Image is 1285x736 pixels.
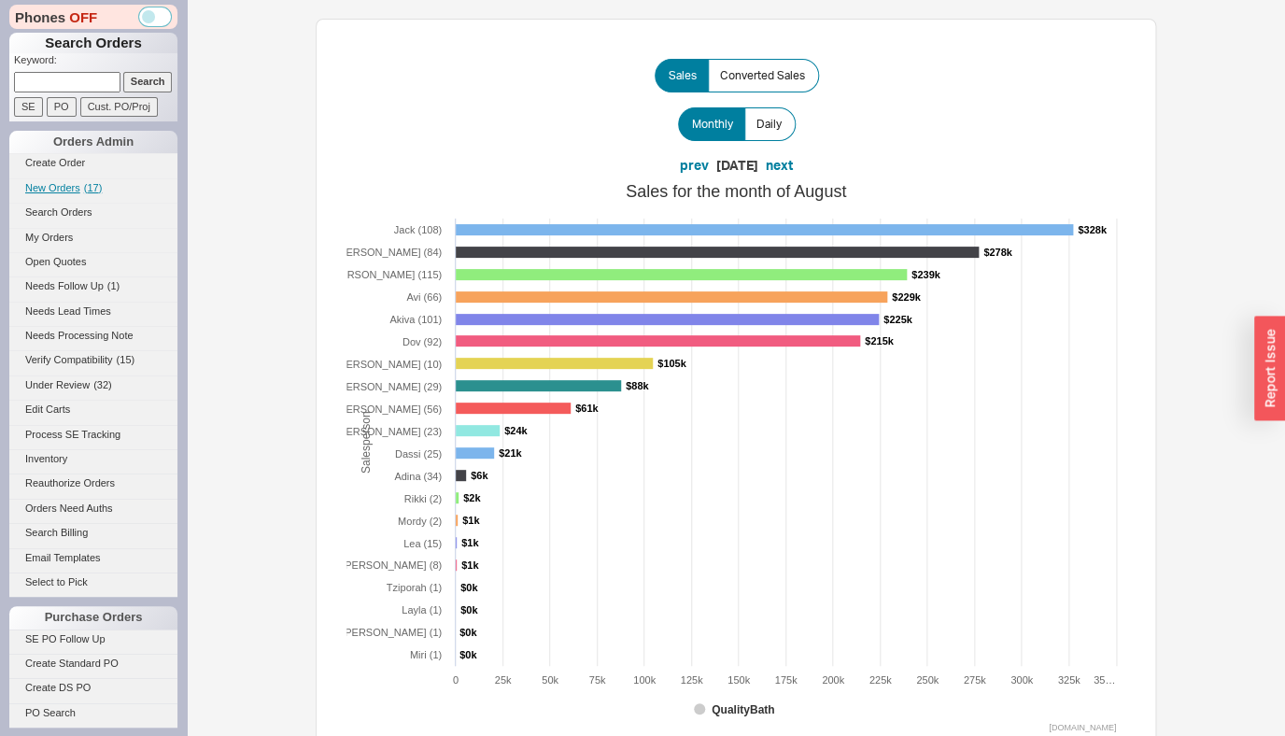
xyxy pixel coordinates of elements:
div: [DATE] [716,156,758,175]
a: Process SE Tracking [9,425,177,445]
a: Inventory [9,449,177,469]
span: Needs Follow Up [25,280,104,291]
a: Needs Processing Note [9,326,177,346]
span: Verify Compatibility [25,354,113,365]
tspan: $21k [499,447,522,459]
tspan: $239k [911,269,940,280]
text: 25k [495,674,512,686]
text: 175k [775,674,798,686]
tspan: Adina (34) [394,471,442,482]
span: Sales [669,68,697,83]
text: [DOMAIN_NAME] [1049,723,1116,732]
tspan: $1k [461,559,479,571]
tspan: $88k [626,380,649,391]
a: Orders Need Auths [9,499,177,518]
text: 325k [1058,674,1080,686]
text: 50k [542,674,558,686]
a: SE PO Follow Up [9,630,177,649]
a: Edit Carts [9,400,177,419]
a: Create Standard PO [9,654,177,673]
text: 225k [869,674,892,686]
tspan: Rikki (2) [404,493,442,504]
tspan: $229k [892,291,921,303]
tspan: $105k [657,358,686,369]
tspan: Jack (108) [394,224,442,235]
input: SE [14,97,43,117]
span: ( 15 ) [117,354,135,365]
tspan: Layla (1) [402,604,442,616]
tspan: QualityBath [712,703,774,716]
div: Phones [9,5,177,29]
tspan: Akiva (101) [390,314,443,325]
span: Daily [756,117,782,132]
a: Create Order [9,153,177,173]
tspan: $278k [983,247,1012,258]
a: Select to Pick [9,573,177,592]
tspan: Tziporah (1) [387,582,442,593]
input: Search [123,72,173,92]
tspan: $0k [459,649,477,660]
tspan: $215k [865,335,894,347]
tspan: [PERSON_NAME] (29) [336,381,442,392]
tspan: $0k [460,604,478,616]
span: New Orders [25,182,80,193]
a: Search Billing [9,523,177,543]
tspan: $6k [471,470,488,481]
tspan: Miri (1) [410,649,442,660]
a: Verify Compatibility(15) [9,350,177,370]
span: ( 32 ) [93,379,112,390]
text: 75k [589,674,606,686]
tspan: Lea (15) [403,538,442,549]
a: Open Quotes [9,252,177,272]
tspan: $2k [463,492,481,503]
span: Process SE Tracking [25,429,120,440]
tspan: $225k [883,314,912,325]
text: 275k [964,674,986,686]
tspan: Avi (66) [407,291,443,303]
tspan: 35… [1094,674,1115,686]
a: Create DS PO [9,678,177,698]
a: My Orders [9,228,177,248]
span: ( 1 ) [107,280,120,291]
tspan: [PERSON_NAME] (8) [342,559,442,571]
tspan: $0k [460,582,478,593]
tspan: $61k [575,403,599,414]
span: Converted Sales [720,68,805,83]
a: Under Review(32) [9,375,177,395]
div: Purchase Orders [9,606,177,629]
tspan: $24k [504,425,528,436]
text: 125k [681,674,703,686]
tspan: Dov (92) [402,336,442,347]
tspan: $328k [1078,224,1107,235]
tspan: Mordy (2) [398,516,442,527]
text: 0 [453,674,459,686]
a: Reauthorize Orders [9,474,177,493]
a: Search Orders [9,203,177,222]
span: Monthly [692,117,733,132]
tspan: $1k [462,515,480,526]
button: next [766,156,793,175]
text: 150k [727,674,750,686]
a: PO Search [9,703,177,723]
span: Under Review [25,379,90,390]
h1: Search Orders [9,33,177,53]
tspan: $1k [461,537,479,548]
a: Email Templates [9,548,177,568]
tspan: Dassi (25) [395,448,442,460]
tspan: [PERSON_NAME] (56) [336,403,442,415]
span: ( 17 ) [84,182,103,193]
tspan: [PERSON_NAME] (115) [331,269,442,280]
a: New Orders(17) [9,178,177,198]
text: 250k [916,674,939,686]
tspan: [PERSON_NAME] (84) [336,247,442,258]
input: Cust. PO/Proj [80,97,158,117]
span: Needs Processing Note [25,330,134,341]
tspan: Salesperson [360,411,373,474]
text: 200k [822,674,844,686]
tspan: [PERSON_NAME] (10) [336,359,442,370]
tspan: Sales for the month of August [626,182,846,201]
span: OFF [69,7,97,27]
tspan: $0k [459,627,477,638]
tspan: [PERSON_NAME] (1) [342,627,442,638]
a: Needs Follow Up(1) [9,276,177,296]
